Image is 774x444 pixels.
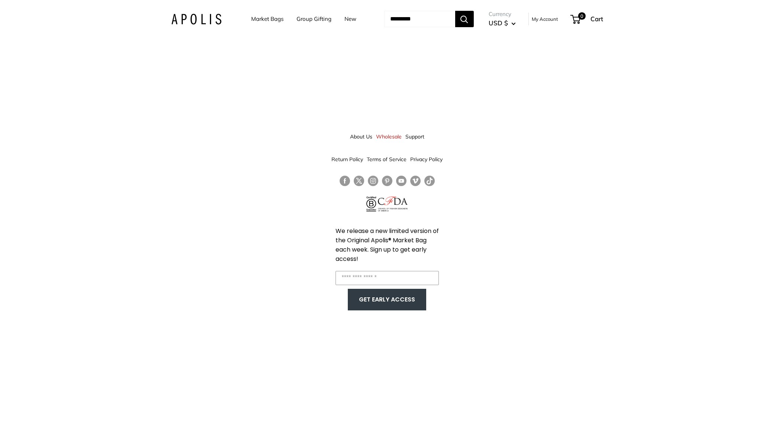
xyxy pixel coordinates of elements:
[405,130,424,143] a: Support
[396,176,407,186] a: Follow us on YouTube
[368,176,378,186] a: Follow us on Instagram
[489,9,516,19] span: Currency
[354,176,364,189] a: Follow us on Twitter
[590,15,603,23] span: Cart
[331,153,363,166] a: Return Policy
[378,197,407,211] img: Council of Fashion Designers of America Member
[376,130,402,143] a: Wholesale
[350,130,372,143] a: About Us
[578,12,585,20] span: 0
[410,153,443,166] a: Privacy Policy
[355,293,419,307] button: GET EARLY ACCESS
[366,197,376,211] img: Certified B Corporation
[336,271,439,285] input: Enter your email
[367,153,407,166] a: Terms of Service
[344,14,356,24] a: New
[424,176,435,186] a: Follow us on Tumblr
[410,176,421,186] a: Follow us on Vimeo
[571,13,603,25] a: 0 Cart
[384,11,455,27] input: Search...
[251,14,284,24] a: Market Bags
[489,19,508,27] span: USD $
[336,227,439,263] span: We release a new limited version of the Original Apolis® Market Bag each week. Sign up to get ear...
[532,15,558,23] a: My Account
[489,17,516,29] button: USD $
[171,14,221,25] img: Apolis
[340,176,350,186] a: Follow us on Facebook
[297,14,331,24] a: Group Gifting
[455,11,474,27] button: Search
[382,176,392,186] a: Follow us on Pinterest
